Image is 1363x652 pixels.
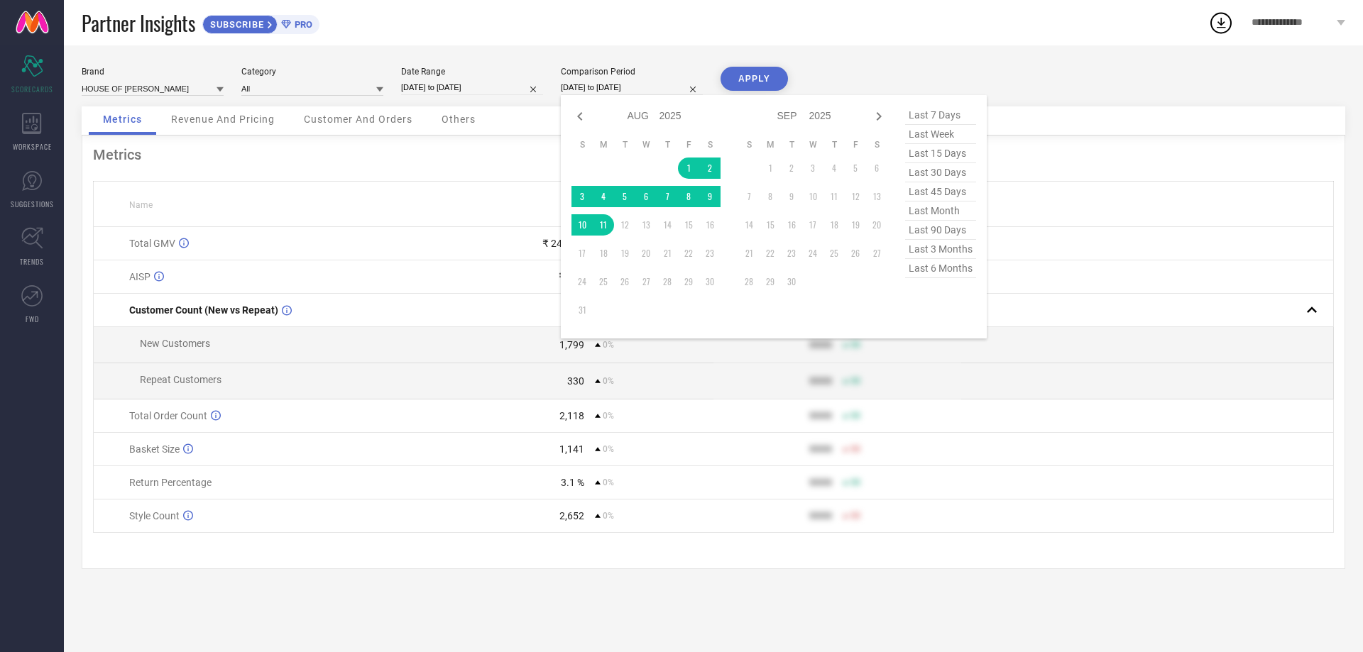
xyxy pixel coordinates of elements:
[699,139,721,150] th: Saturday
[809,477,832,488] div: 9999
[11,199,54,209] span: SUGGESTIONS
[559,410,584,421] div: 2,118
[699,158,721,179] td: Sat Aug 02 2025
[603,411,614,421] span: 0%
[401,80,543,95] input: Select date range
[845,139,866,150] th: Friday
[657,243,678,264] td: Thu Aug 21 2025
[850,376,860,386] span: 50
[614,214,635,236] td: Tue Aug 12 2025
[738,271,760,292] td: Sun Sep 28 2025
[129,410,207,421] span: Total Order Count
[129,200,153,210] span: Name
[657,186,678,207] td: Thu Aug 07 2025
[760,139,781,150] th: Monday
[635,139,657,150] th: Wednesday
[559,443,584,455] div: 1,141
[171,114,275,125] span: Revenue And Pricing
[905,144,976,163] span: last 15 days
[614,243,635,264] td: Tue Aug 19 2025
[103,114,142,125] span: Metrics
[802,139,823,150] th: Wednesday
[129,443,180,455] span: Basket Size
[129,238,175,249] span: Total GMV
[760,158,781,179] td: Mon Sep 01 2025
[571,108,589,125] div: Previous month
[699,186,721,207] td: Sat Aug 09 2025
[760,214,781,236] td: Mon Sep 15 2025
[603,376,614,386] span: 0%
[823,139,845,150] th: Thursday
[738,214,760,236] td: Sun Sep 14 2025
[866,214,887,236] td: Sat Sep 20 2025
[781,158,802,179] td: Tue Sep 02 2025
[603,477,614,487] span: 0%
[571,214,593,236] td: Sun Aug 10 2025
[202,11,319,34] a: SUBSCRIBEPRO
[567,375,584,387] div: 330
[866,243,887,264] td: Sat Sep 27 2025
[559,510,584,521] div: 2,652
[13,141,52,152] span: WORKSPACE
[905,163,976,182] span: last 30 days
[809,375,832,387] div: 9999
[678,271,699,292] td: Fri Aug 29 2025
[657,271,678,292] td: Thu Aug 28 2025
[781,139,802,150] th: Tuesday
[850,444,860,454] span: 50
[823,214,845,236] td: Thu Sep 18 2025
[304,114,412,125] span: Customer And Orders
[129,510,180,521] span: Style Count
[866,158,887,179] td: Sat Sep 06 2025
[845,243,866,264] td: Fri Sep 26 2025
[614,271,635,292] td: Tue Aug 26 2025
[845,214,866,236] td: Fri Sep 19 2025
[802,186,823,207] td: Wed Sep 10 2025
[850,477,860,487] span: 50
[241,67,383,77] div: Category
[809,410,832,421] div: 9999
[559,271,584,282] div: ₹ 946
[140,338,210,349] span: New Customers
[571,299,593,321] td: Sun Aug 31 2025
[603,340,614,350] span: 0%
[866,186,887,207] td: Sat Sep 13 2025
[571,186,593,207] td: Sun Aug 03 2025
[203,19,268,30] span: SUBSCRIBE
[678,243,699,264] td: Fri Aug 22 2025
[561,67,703,77] div: Comparison Period
[678,158,699,179] td: Fri Aug 01 2025
[738,243,760,264] td: Sun Sep 21 2025
[129,304,278,316] span: Customer Count (New vs Repeat)
[614,186,635,207] td: Tue Aug 05 2025
[866,139,887,150] th: Saturday
[802,214,823,236] td: Wed Sep 17 2025
[129,271,150,282] span: AISP
[678,186,699,207] td: Fri Aug 08 2025
[781,214,802,236] td: Tue Sep 16 2025
[614,139,635,150] th: Tuesday
[657,214,678,236] td: Thu Aug 14 2025
[26,314,39,324] span: FWD
[760,186,781,207] td: Mon Sep 08 2025
[850,411,860,421] span: 50
[593,186,614,207] td: Mon Aug 04 2025
[11,84,53,94] span: SCORECARDS
[699,243,721,264] td: Sat Aug 23 2025
[809,339,832,350] div: 9999
[593,271,614,292] td: Mon Aug 25 2025
[542,238,584,249] div: ₹ 24.17 L
[845,158,866,179] td: Fri Sep 05 2025
[561,477,584,488] div: 3.1 %
[657,139,678,150] th: Thursday
[678,139,699,150] th: Friday
[823,243,845,264] td: Thu Sep 25 2025
[823,186,845,207] td: Thu Sep 11 2025
[781,243,802,264] td: Tue Sep 23 2025
[559,339,584,350] div: 1,799
[809,510,832,521] div: 9999
[603,444,614,454] span: 0%
[129,477,212,488] span: Return Percentage
[82,9,195,38] span: Partner Insights
[760,243,781,264] td: Mon Sep 22 2025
